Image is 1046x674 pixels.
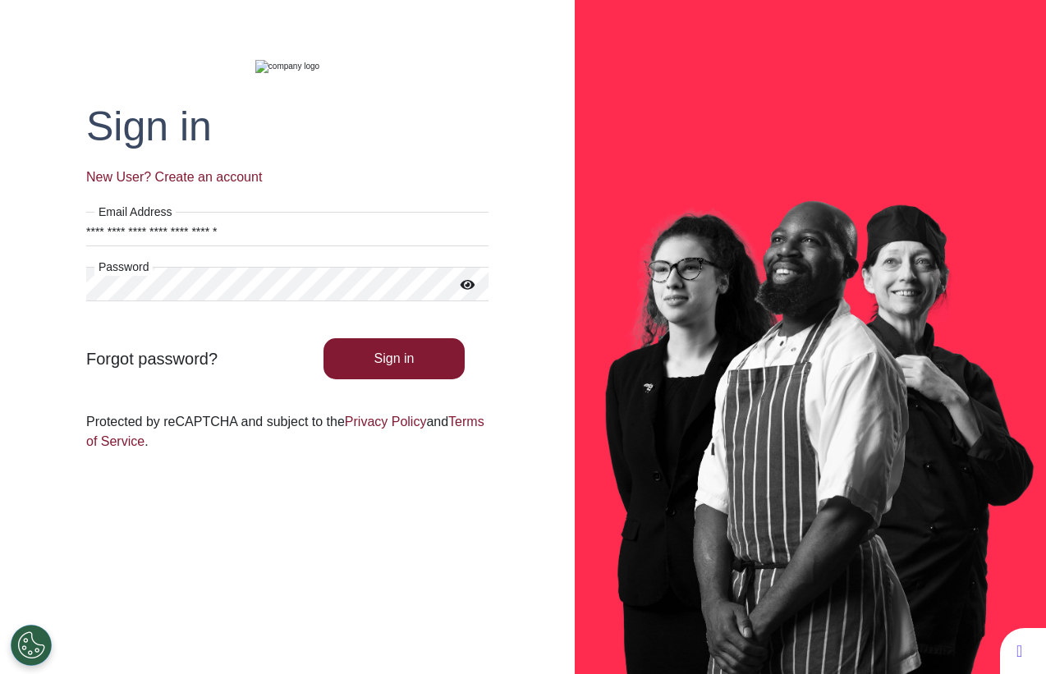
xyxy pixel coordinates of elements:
[94,204,176,221] label: Email Address
[323,338,466,379] button: Sign in
[86,412,489,452] div: Protected by reCAPTCHA and subject to the and .
[11,625,52,666] button: Open Preferences
[86,170,262,184] span: New User? Create an account
[255,60,319,73] img: company logo
[94,259,153,276] label: Password
[86,350,218,368] span: Forgot password?
[345,415,427,429] a: Privacy Policy
[86,102,489,151] h2: Sign in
